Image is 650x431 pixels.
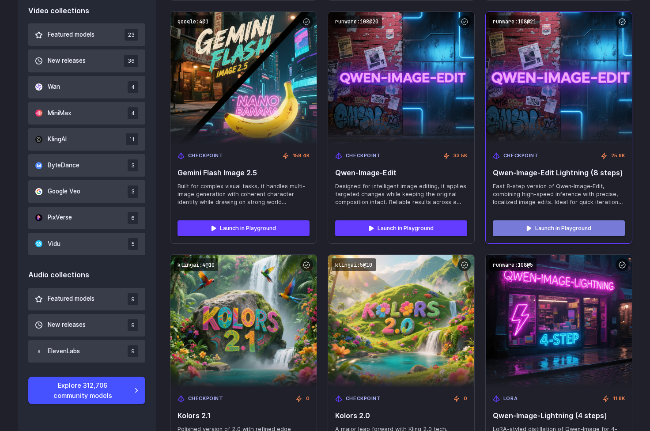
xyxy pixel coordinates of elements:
[178,169,310,177] span: Gemini Flash Image 2.5
[28,340,145,363] button: ElevenLabs 9
[346,152,381,160] span: Checkpoint
[335,220,467,236] a: Launch in Playground
[128,81,138,93] span: 4
[48,82,60,92] span: Wan
[28,269,145,281] div: Audio collections
[170,12,317,145] img: Gemini Flash Image 2.5
[332,15,382,28] code: runware:108@20
[503,395,518,403] span: LoRA
[174,258,218,271] code: klingai:4@10
[128,319,138,331] span: 9
[28,154,145,177] button: ByteDance 3
[28,180,145,203] button: Google Veo 3
[335,169,467,177] span: Qwen‑Image‑Edit
[464,395,467,403] span: 0
[125,29,138,41] span: 23
[128,159,138,171] span: 3
[178,220,310,236] a: Launch in Playground
[174,15,212,28] code: google:4@1
[28,76,145,98] button: Wan 4
[48,213,72,223] span: PixVerse
[478,5,639,151] img: Qwen‑Image‑Edit Lightning (8 steps)
[124,55,138,67] span: 36
[126,133,138,145] span: 11
[489,258,537,271] code: runware:108@5
[28,128,145,151] button: KlingAI 11
[493,169,625,177] span: Qwen‑Image‑Edit Lightning (8 steps)
[48,109,71,118] span: MiniMax
[28,314,145,336] button: New releases 9
[28,377,145,404] a: Explore 312,706 community models
[48,161,79,170] span: ByteDance
[188,152,223,160] span: Checkpoint
[611,152,625,160] span: 25.8K
[493,412,625,420] span: Qwen‑Image-Lightning (4 steps)
[335,182,467,206] span: Designed for intelligent image editing, it applies targeted changes while keeping the original co...
[613,395,625,403] span: 11.8K
[48,187,80,197] span: Google Veo
[293,152,310,160] span: 159.4K
[48,239,60,249] span: Vidu
[328,12,474,145] img: Qwen‑Image‑Edit
[489,15,540,28] code: runware:108@21
[335,412,467,420] span: Kolors 2.0
[48,30,94,40] span: Featured models
[128,345,138,357] span: 9
[128,107,138,119] span: 4
[306,395,310,403] span: 0
[48,294,94,304] span: Featured models
[332,258,376,271] code: klingai:5@10
[503,152,539,160] span: Checkpoint
[128,238,138,250] span: 5
[28,233,145,255] button: Vidu 5
[48,56,86,66] span: New releases
[170,255,317,388] img: Kolors 2.1
[188,395,223,403] span: Checkpoint
[28,5,145,17] div: Video collections
[493,220,625,236] a: Launch in Playground
[28,49,145,72] button: New releases 36
[486,255,632,388] img: Qwen‑Image-Lightning (4 steps)
[128,185,138,197] span: 3
[28,102,145,125] button: MiniMax 4
[28,288,145,310] button: Featured models 9
[328,255,474,388] img: Kolors 2.0
[28,207,145,229] button: PixVerse 6
[28,23,145,46] button: Featured models 23
[48,320,86,330] span: New releases
[453,152,467,160] span: 33.5K
[178,182,310,206] span: Built for complex visual tasks, it handles multi-image generation with coherent character identit...
[48,135,67,144] span: KlingAI
[48,347,80,356] span: ElevenLabs
[346,395,381,403] span: Checkpoint
[128,212,138,224] span: 6
[178,412,310,420] span: Kolors 2.1
[128,293,138,305] span: 9
[493,182,625,206] span: Fast 8-step version of Qwen‑Image‑Edit, combining high-speed inference with precise, localized im...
